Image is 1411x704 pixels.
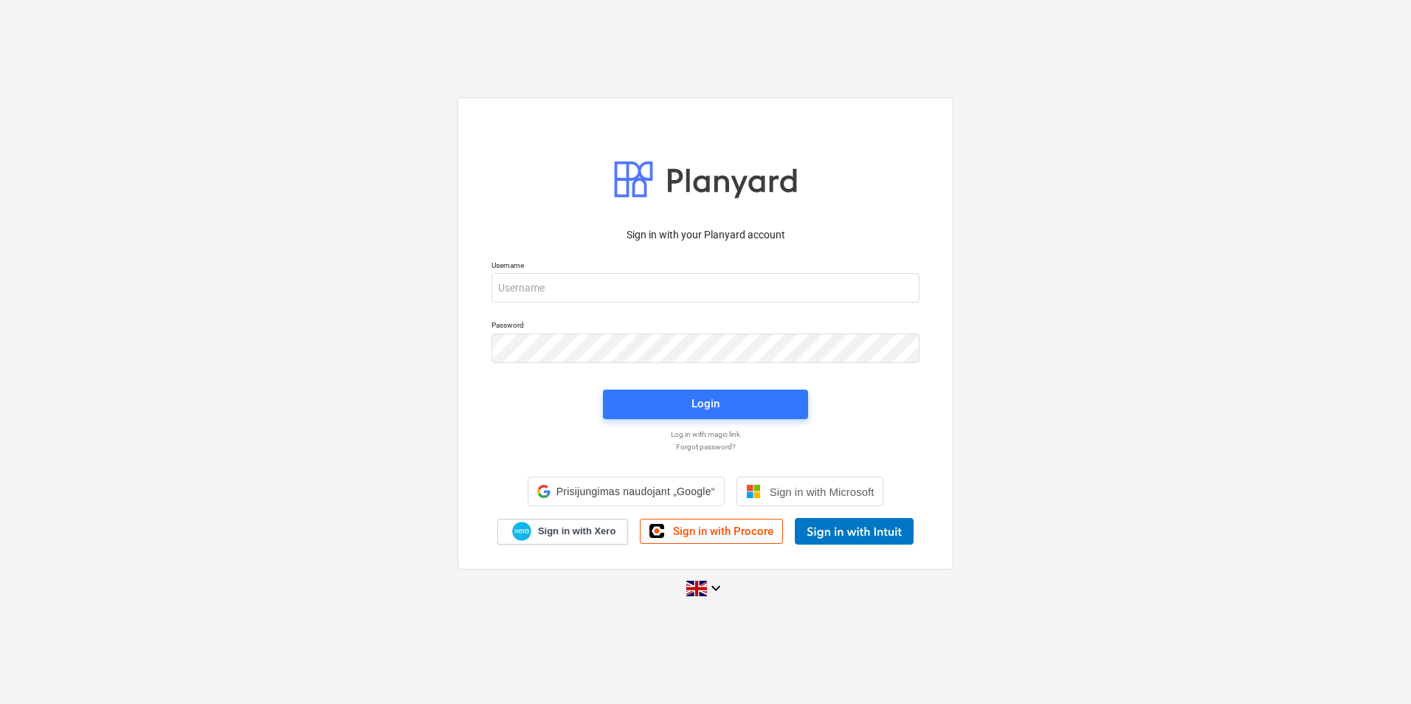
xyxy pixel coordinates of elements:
[640,519,783,544] a: Sign in with Procore
[770,486,874,498] span: Sign in with Microsoft
[484,442,927,452] a: Forgot password?
[491,320,920,333] p: Password
[484,429,927,439] a: Log in with magic link
[691,394,720,413] div: Login
[512,522,531,542] img: Xero logo
[528,477,725,506] div: Prisijungimas naudojant „Google“
[491,260,920,273] p: Username
[673,525,773,538] span: Sign in with Procore
[491,227,920,243] p: Sign in with your Planyard account
[538,525,615,538] span: Sign in with Xero
[746,484,761,499] img: Microsoft logo
[556,486,715,497] span: Prisijungimas naudojant „Google“
[497,519,629,545] a: Sign in with Xero
[603,390,808,419] button: Login
[707,579,725,597] i: keyboard_arrow_down
[491,273,920,303] input: Username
